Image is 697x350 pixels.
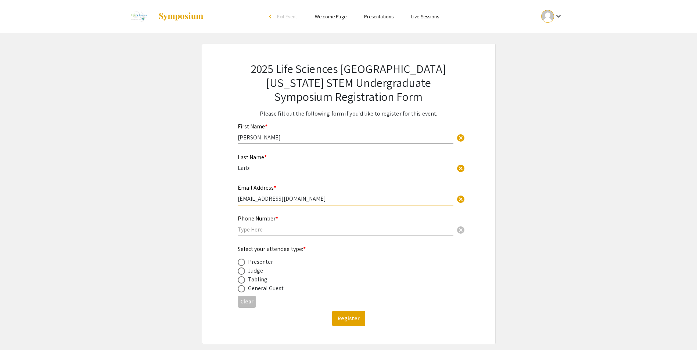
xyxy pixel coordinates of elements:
[6,317,31,344] iframe: Chat
[453,192,468,206] button: Clear
[238,164,453,172] input: Type Here
[315,13,346,20] a: Welcome Page
[533,8,571,25] button: Expand account dropdown
[332,311,365,326] button: Register
[554,12,563,21] mat-icon: Expand account dropdown
[238,226,453,233] input: Type Here
[238,153,267,161] mat-label: Last Name
[238,134,453,141] input: Type Here
[364,13,394,20] a: Presentations
[238,109,460,118] p: Please fill out the following form if you'd like to register for this event.
[248,258,273,266] div: Presenter
[456,226,465,234] span: cancel
[277,13,297,20] span: Exit Event
[453,222,468,237] button: Clear
[238,296,256,308] button: Clear
[453,161,468,175] button: Clear
[411,13,439,20] a: Live Sessions
[238,215,278,222] mat-label: Phone Number
[238,184,276,192] mat-label: Email Address
[238,195,453,203] input: Type Here
[248,266,263,275] div: Judge
[238,62,460,104] h2: 2025 Life Sciences [GEOGRAPHIC_DATA][US_STATE] STEM Undergraduate Symposium Registration Form
[248,275,268,284] div: Tabling
[456,134,465,142] span: cancel
[456,195,465,204] span: cancel
[238,245,306,253] mat-label: Select your attendee type:
[248,284,284,293] div: General Guest
[269,14,273,19] div: arrow_back_ios
[126,7,151,26] img: 2025 Life Sciences South Florida STEM Undergraduate Symposium
[238,123,267,130] mat-label: First Name
[456,164,465,173] span: cancel
[126,7,204,26] a: 2025 Life Sciences South Florida STEM Undergraduate Symposium
[453,130,468,145] button: Clear
[158,12,204,21] img: Symposium by ForagerOne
